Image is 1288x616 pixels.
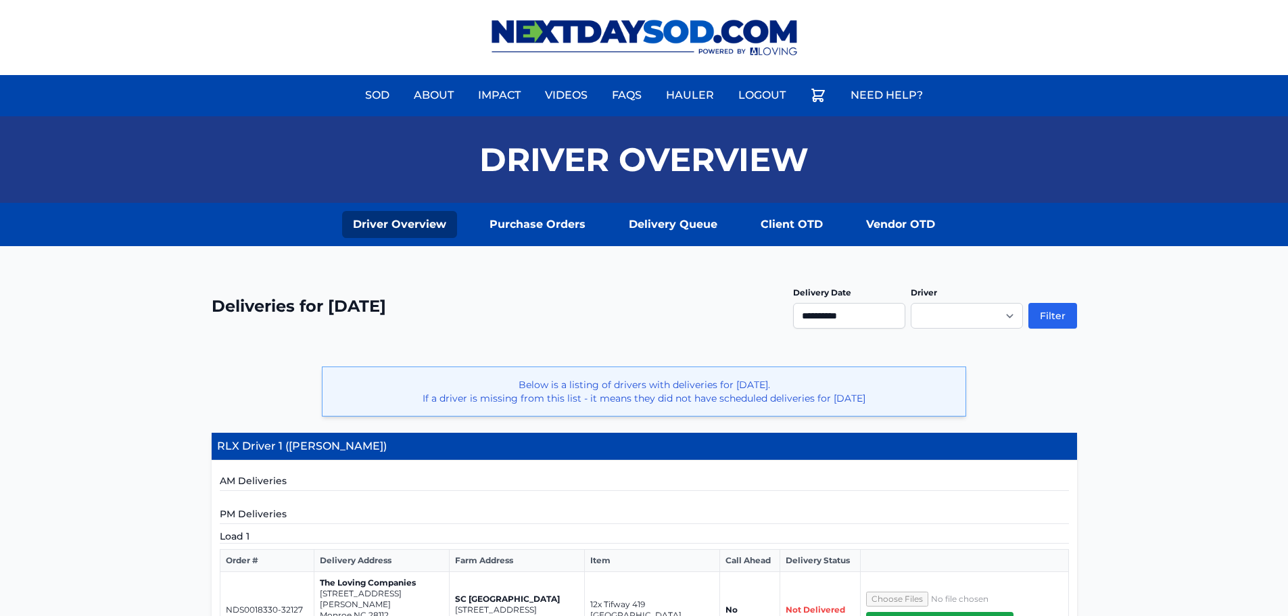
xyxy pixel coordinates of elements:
a: Delivery Queue [618,211,728,238]
label: Driver [911,287,937,298]
th: Delivery Status [780,550,861,572]
a: Driver Overview [342,211,457,238]
strong: No [725,605,738,615]
p: NDS0018330-32127 [226,605,308,615]
p: The Loving Companies [320,577,444,588]
th: Call Ahead [719,550,780,572]
p: [STREET_ADDRESS][PERSON_NAME] [320,588,444,610]
label: Delivery Date [793,287,851,298]
a: Purchase Orders [479,211,596,238]
th: Order # [220,550,314,572]
h4: RLX Driver 1 ([PERSON_NAME]) [212,433,1077,460]
th: Farm Address [449,550,584,572]
a: Client OTD [750,211,834,238]
h5: AM Deliveries [220,474,1069,491]
h5: Load 1 [220,529,1069,544]
button: Filter [1028,303,1077,329]
a: FAQs [604,79,650,112]
a: Need Help? [842,79,931,112]
h2: Deliveries for [DATE] [212,295,386,317]
a: Impact [470,79,529,112]
a: Vendor OTD [855,211,946,238]
a: Videos [537,79,596,112]
a: Logout [730,79,794,112]
th: Item [584,550,719,572]
h5: PM Deliveries [220,507,1069,524]
th: Delivery Address [314,550,449,572]
a: Hauler [658,79,722,112]
span: Not Delivered [786,605,845,615]
a: About [406,79,462,112]
p: [STREET_ADDRESS] [455,605,579,615]
a: Sod [357,79,398,112]
p: SC [GEOGRAPHIC_DATA] [455,594,579,605]
p: Below is a listing of drivers with deliveries for [DATE]. If a driver is missing from this list -... [333,378,955,405]
h1: Driver Overview [479,143,809,176]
